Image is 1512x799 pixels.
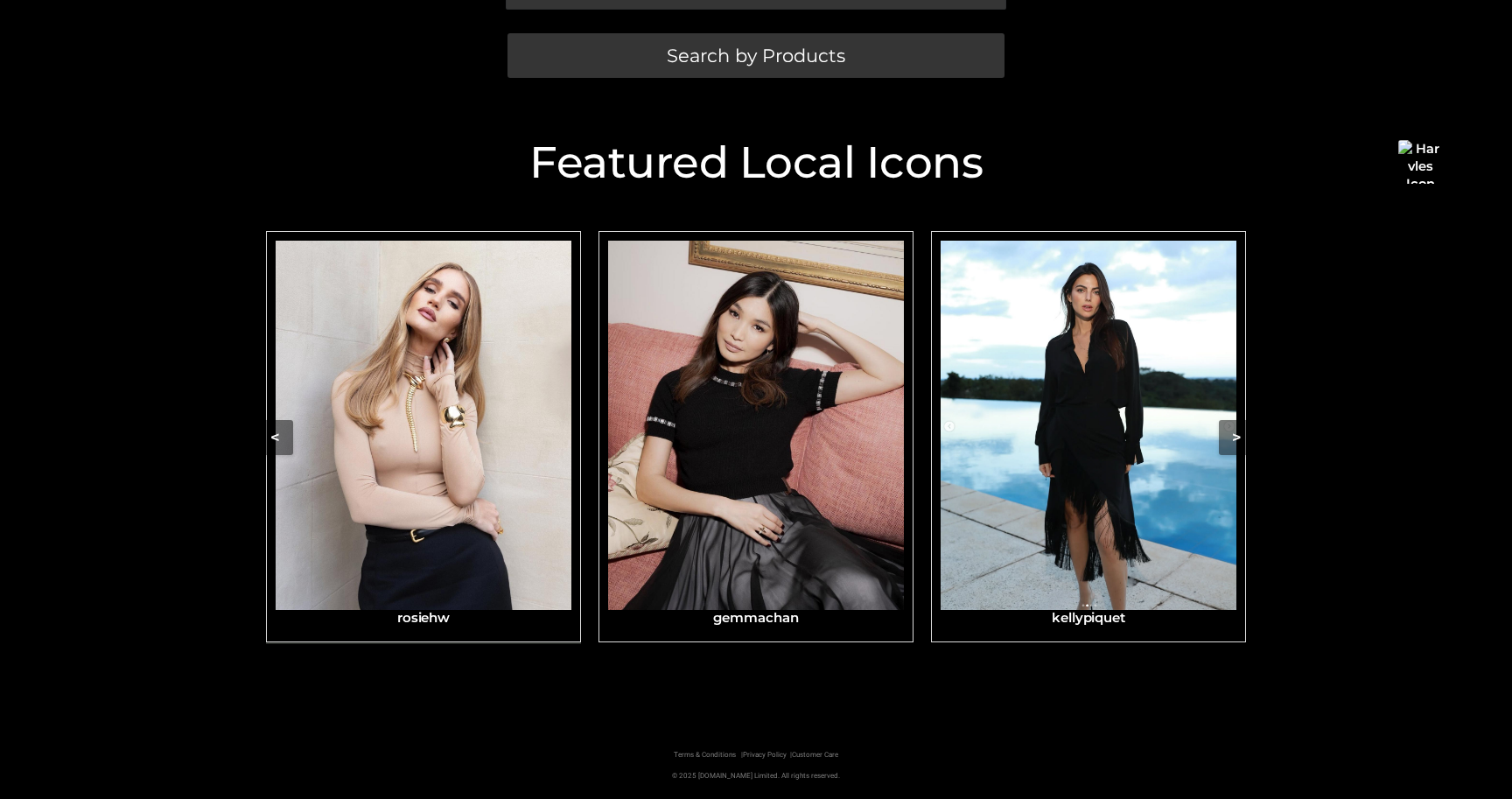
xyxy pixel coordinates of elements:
[667,46,845,65] span: Search by Products
[743,751,792,759] a: Privacy Policy |
[276,610,571,626] h3: rosiehw
[276,241,571,611] img: rosiehw
[931,231,1246,642] a: kellypiquetkellypiquet
[266,231,581,642] a: rosiehwrosiehw
[608,241,904,611] img: gemmachan
[507,33,1004,78] a: Search by Products
[941,241,1236,611] img: kellypiquet
[674,751,743,759] a: Terms & Conditions |
[1219,420,1255,455] button: >
[257,141,1255,185] h2: Featured Local Icons​
[257,420,293,455] button: <
[598,231,913,642] a: gemmachangemmachan
[792,751,838,759] a: Customer Care
[608,610,904,626] h3: gemmachan
[257,770,1255,782] p: © 2025 [DOMAIN_NAME] Limited. All rights reserved.
[257,231,1255,644] div: Carousel Navigation
[941,610,1236,626] h3: kellypiquet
